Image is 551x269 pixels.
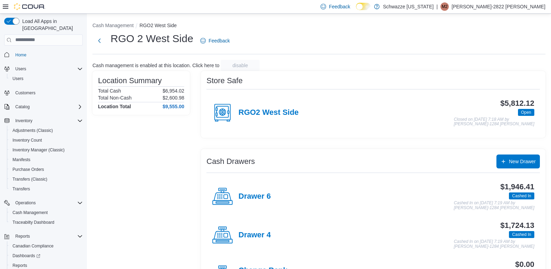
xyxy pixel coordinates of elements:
span: Dashboards [10,252,83,260]
span: Feedback [209,37,230,44]
span: Customers [13,88,83,97]
h1: RGO 2 West Side [111,32,193,46]
span: Reports [15,234,30,239]
span: Catalog [15,104,30,110]
span: Load All Apps in [GEOGRAPHIC_DATA] [19,18,83,32]
span: Adjustments (Classic) [13,128,53,133]
p: $2,600.98 [163,95,184,101]
span: Users [13,76,23,81]
span: Manifests [10,156,83,164]
button: Purchase Orders [7,165,86,174]
button: Traceabilty Dashboard [7,217,86,227]
button: Inventory [1,116,86,126]
span: Inventory [13,117,83,125]
span: Home [15,52,26,58]
button: Inventory Count [7,135,86,145]
a: Dashboards [7,251,86,261]
h3: $5,812.12 [500,99,534,108]
span: New Drawer [509,158,536,165]
span: Users [15,66,26,72]
a: Home [13,51,29,59]
span: Feedback [329,3,350,10]
span: Cashed In [509,192,534,199]
a: Transfers (Classic) [10,175,50,183]
button: Transfers [7,184,86,194]
a: Inventory Manager (Classic) [10,146,67,154]
button: Cash Management [7,208,86,217]
button: Inventory [13,117,35,125]
button: Operations [13,199,39,207]
span: Cash Management [13,210,48,215]
a: Inventory Count [10,136,45,144]
p: Cashed In on [DATE] 7:19 AM by [PERSON_NAME]-1284 [PERSON_NAME] [454,201,534,210]
h4: Drawer 4 [238,231,271,240]
button: RGO2 West Side [139,23,177,28]
a: Purchase Orders [10,165,47,174]
span: Users [13,65,83,73]
button: Reports [13,232,33,240]
span: Traceabilty Dashboard [10,218,83,227]
span: Transfers (Classic) [10,175,83,183]
p: | [436,2,438,11]
p: Cash management is enabled at this location. Click here to [92,63,219,68]
span: Inventory Count [10,136,83,144]
button: Catalog [13,103,32,111]
button: Customers [1,88,86,98]
span: Inventory Manager (Classic) [10,146,83,154]
a: Cash Management [10,208,50,217]
span: Cashed In [512,231,531,238]
a: Traceabilty Dashboard [10,218,57,227]
span: Inventory [15,118,32,124]
h3: $0.00 [515,260,534,269]
a: Canadian Compliance [10,242,56,250]
span: Cashed In [512,193,531,199]
h3: $1,724.13 [500,221,534,230]
a: Users [10,74,26,83]
p: Cashed In on [DATE] 7:19 AM by [PERSON_NAME]-1284 [PERSON_NAME] [454,239,534,249]
button: disable [221,60,260,71]
h4: Location Total [98,104,131,109]
button: Reports [1,231,86,241]
span: Adjustments (Classic) [10,126,83,135]
button: Users [13,65,29,73]
img: Cova [14,3,45,10]
button: Catalog [1,102,86,112]
button: Home [1,50,86,60]
span: Traceabilty Dashboard [13,220,54,225]
nav: An example of EuiBreadcrumbs [92,22,545,30]
span: Transfers (Classic) [13,176,47,182]
span: Cash Management [10,208,83,217]
button: New Drawer [496,155,540,168]
span: disable [233,62,248,69]
button: Operations [1,198,86,208]
h6: Total Non-Cash [98,95,132,101]
h3: Store Safe [206,77,243,85]
button: Adjustments (Classic) [7,126,86,135]
span: Inventory Manager (Classic) [13,147,65,153]
a: Feedback [197,34,233,48]
h3: $1,946.41 [500,183,534,191]
span: Manifests [13,157,30,163]
button: Users [7,74,86,84]
input: Dark Mode [356,3,371,10]
span: M2 [442,2,448,11]
p: [PERSON_NAME]-2822 [PERSON_NAME] [452,2,545,11]
h3: Cash Drawers [206,157,255,166]
span: Dashboards [13,253,40,259]
p: $6,954.02 [163,88,184,94]
span: Operations [13,199,83,207]
a: Dashboards [10,252,43,260]
span: Open [518,109,534,116]
button: Manifests [7,155,86,165]
a: Customers [13,89,38,97]
div: Matthew-2822 Duran [440,2,449,11]
p: Closed on [DATE] 7:18 AM by [PERSON_NAME]-1284 [PERSON_NAME] [454,117,534,127]
span: Transfers [10,185,83,193]
h4: Drawer 6 [238,192,271,201]
p: Schwazze [US_STATE] [383,2,434,11]
button: Inventory Manager (Classic) [7,145,86,155]
span: Home [13,50,83,59]
span: Reports [13,232,83,240]
span: Canadian Compliance [13,243,54,249]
